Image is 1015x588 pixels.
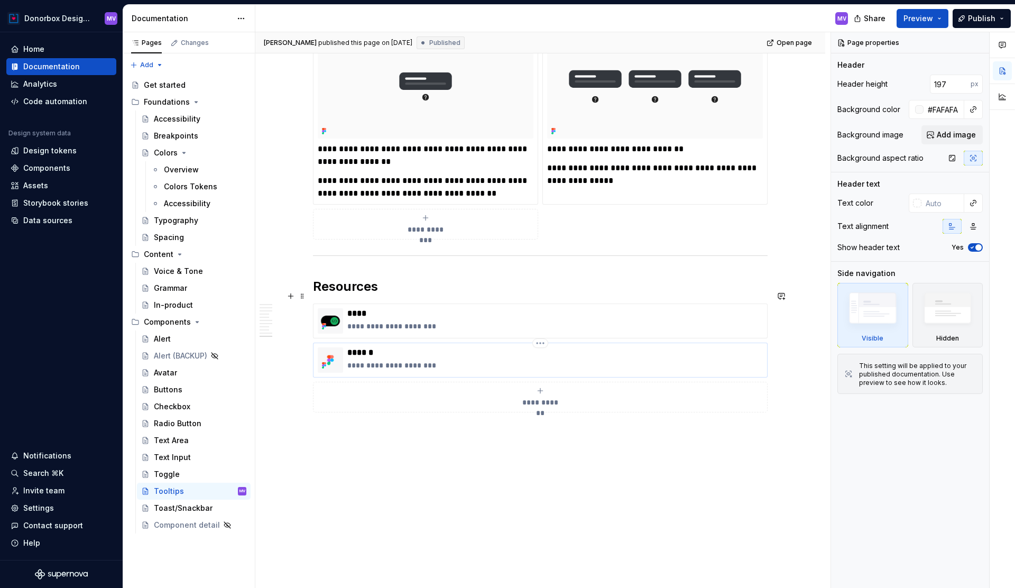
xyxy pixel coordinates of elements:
div: Component detail [154,520,220,530]
button: Help [6,535,116,552]
div: Content [127,246,251,263]
p: px [971,80,979,88]
span: [PERSON_NAME] [264,39,317,47]
img: e66639dd-4554-42df-93de-221cf8fc98d0.png [318,308,343,334]
div: Documentation [132,13,232,24]
svg: Supernova Logo [35,569,88,580]
div: Visible [862,334,883,343]
div: MV [239,486,245,497]
a: Analytics [6,76,116,93]
div: Components [23,163,70,173]
div: Radio Button [154,418,201,429]
span: Preview [903,13,933,24]
label: Yes [952,243,964,252]
a: Typography [137,212,251,229]
button: Search ⌘K [6,465,116,482]
div: Help [23,538,40,548]
a: Design tokens [6,142,116,159]
button: Donorbox Design SystemMV [2,7,121,30]
div: Analytics [23,79,57,89]
div: Background color [837,104,900,115]
a: Component detail [137,517,251,534]
div: Donorbox Design System [24,13,92,24]
a: Alert [137,330,251,347]
a: Overview [147,161,251,178]
div: Invite team [23,485,64,496]
a: Data sources [6,212,116,229]
div: published this page on [DATE] [318,39,412,47]
div: Header text [837,179,880,189]
div: Alert (BACKUP) [154,351,207,361]
div: Voice & Tone [154,266,203,277]
span: Open page [777,39,812,47]
a: Open page [763,35,817,50]
div: Text Area [154,435,189,446]
div: Contact support [23,520,83,531]
a: Toast/Snackbar [137,500,251,517]
div: This setting will be applied to your published documentation. Use preview to see how it looks. [859,362,976,387]
div: Components [144,317,191,327]
a: Toggle [137,466,251,483]
div: Colors Tokens [164,181,217,192]
a: TooltipsMV [137,483,251,500]
div: Design tokens [23,145,77,156]
a: Checkbox [137,398,251,415]
a: Invite team [6,482,116,499]
a: Get started [127,77,251,94]
a: In-product [137,297,251,314]
img: f9581135-c767-4d56-b719-c1a7ebafa686.png [318,35,533,138]
div: Buttons [154,384,182,395]
div: Text alignment [837,221,889,232]
div: Colors [154,148,178,158]
div: MV [107,14,116,23]
button: Publish [953,9,1011,28]
div: In-product [154,300,193,310]
a: Accessibility [147,195,251,212]
div: Settings [23,503,54,513]
strong: Resources [313,279,378,294]
div: Grammar [154,283,187,293]
a: Colors [137,144,251,161]
a: Radio Button [137,415,251,432]
span: Published [429,39,460,47]
a: Storybook stories [6,195,116,212]
img: 550b16c4-7bfd-4edb-8d69-0521d14b3519.png [318,347,343,373]
img: f841a64c-908d-49d5-b5a8-c0c85f8f4310.png [547,35,763,138]
a: Assets [6,177,116,194]
a: Settings [6,500,116,517]
div: Header [837,60,864,70]
a: Grammar [137,280,251,297]
a: Home [6,41,116,58]
span: Add [140,61,153,69]
a: Text Input [137,449,251,466]
div: Background image [837,130,903,140]
a: Breakpoints [137,127,251,144]
div: Show header text [837,242,900,253]
a: Code automation [6,93,116,110]
a: Components [6,160,116,177]
div: MV [837,14,846,23]
div: Spacing [154,232,184,243]
div: Assets [23,180,48,191]
div: Accessibility [154,114,200,124]
input: Auto [924,100,964,119]
button: Add image [921,125,983,144]
a: Alert (BACKUP) [137,347,251,364]
div: Checkbox [154,401,190,412]
div: Text color [837,198,873,208]
a: Voice & Tone [137,263,251,280]
div: Data sources [23,215,72,226]
input: Auto [921,194,964,213]
div: Accessibility [164,198,210,209]
div: Get started [144,80,186,90]
a: Colors Tokens [147,178,251,195]
div: Changes [181,39,209,47]
span: Publish [968,13,995,24]
div: Text Input [154,452,191,463]
div: Header height [837,79,888,89]
button: Notifications [6,447,116,464]
button: Share [848,9,892,28]
div: Alert [154,334,171,344]
div: Toast/Snackbar [154,503,213,513]
div: Documentation [23,61,80,72]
